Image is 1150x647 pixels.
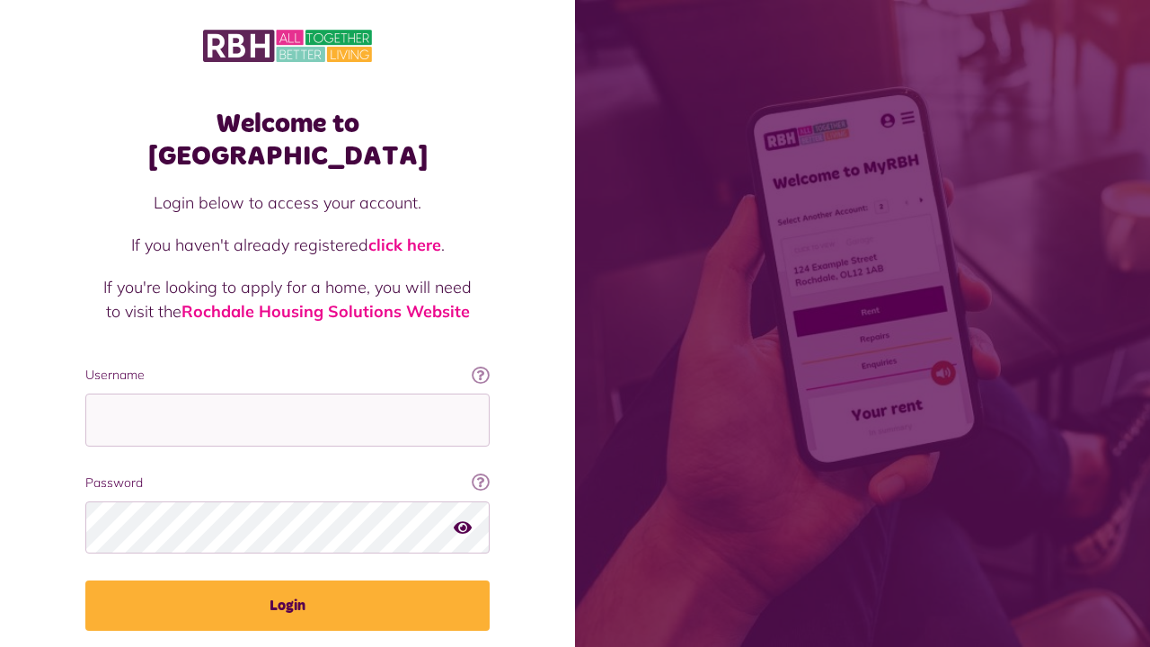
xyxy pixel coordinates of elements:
[103,275,472,323] p: If you're looking to apply for a home, you will need to visit the
[103,191,472,215] p: Login below to access your account.
[368,235,441,255] a: click here
[103,233,472,257] p: If you haven't already registered .
[85,581,490,631] button: Login
[85,366,490,385] label: Username
[85,474,490,492] label: Password
[85,108,490,173] h1: Welcome to [GEOGRAPHIC_DATA]
[181,301,470,322] a: Rochdale Housing Solutions Website
[203,27,372,65] img: MyRBH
